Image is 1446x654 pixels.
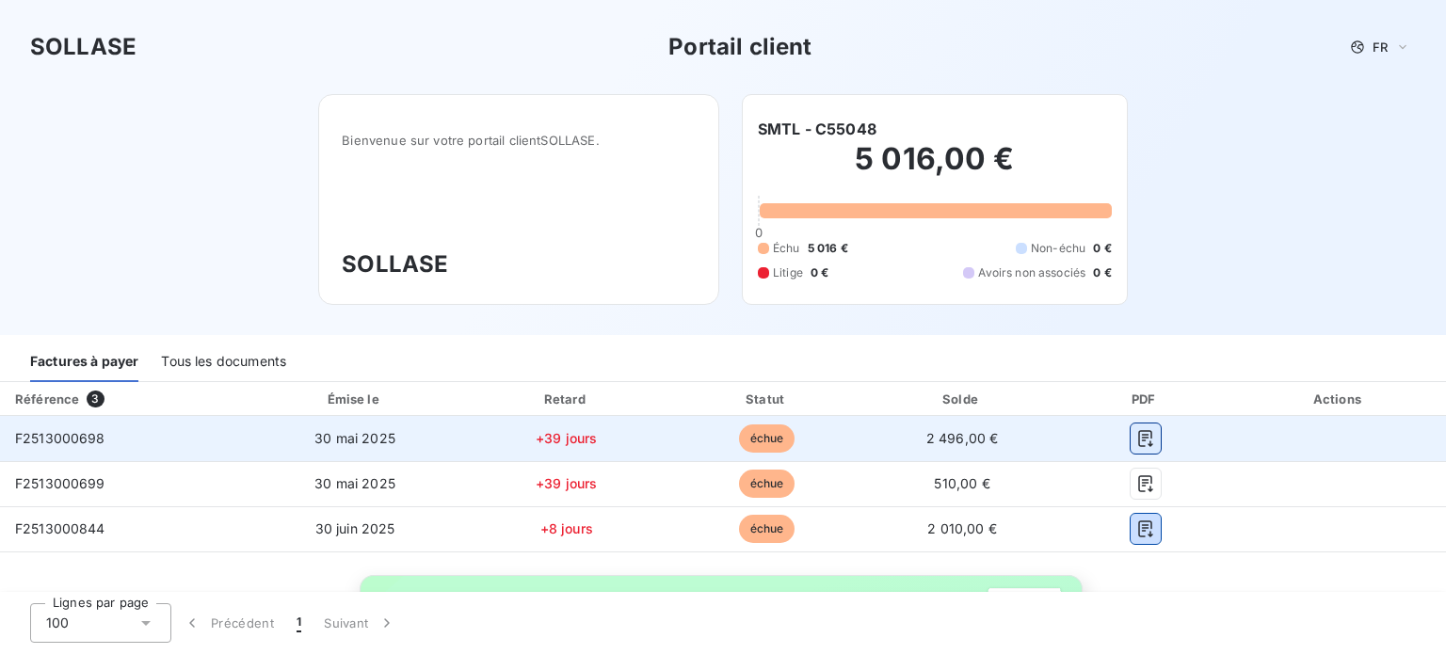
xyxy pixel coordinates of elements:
[15,391,79,407] div: Référence
[978,264,1085,281] span: Avoirs non associés
[773,240,800,257] span: Échu
[161,343,286,382] div: Tous les documents
[668,30,811,64] h3: Portail client
[1236,390,1442,408] div: Actions
[926,430,999,446] span: 2 496,00 €
[15,430,105,446] span: F2513000698
[536,475,597,491] span: +39 jours
[314,475,395,491] span: 30 mai 2025
[870,390,1055,408] div: Solde
[1062,390,1228,408] div: PDF
[46,614,69,632] span: 100
[315,520,395,536] span: 30 juin 2025
[171,603,285,643] button: Précédent
[249,390,461,408] div: Émise le
[15,520,105,536] span: F2513000844
[314,430,395,446] span: 30 mai 2025
[285,603,313,643] button: 1
[934,475,989,491] span: 510,00 €
[313,603,408,643] button: Suivant
[739,470,795,498] span: échue
[1031,240,1085,257] span: Non-échu
[808,240,848,257] span: 5 016 €
[15,475,105,491] span: F2513000699
[1373,40,1388,55] span: FR
[342,247,696,281] h3: SOLLASE
[30,30,137,64] h3: SOLLASE
[87,391,104,407] span: 3
[297,614,301,632] span: 1
[342,133,696,148] span: Bienvenue sur votre portail client SOLLASE .
[671,390,861,408] div: Statut
[30,343,138,382] div: Factures à payer
[1093,264,1111,281] span: 0 €
[758,140,1112,197] h2: 5 016,00 €
[758,118,876,140] h6: SMTL - C55048
[773,264,803,281] span: Litige
[1093,240,1111,257] span: 0 €
[536,430,597,446] span: +39 jours
[755,225,763,240] span: 0
[811,264,828,281] span: 0 €
[927,520,997,536] span: 2 010,00 €
[739,424,795,453] span: échue
[739,515,795,543] span: échue
[469,390,664,408] div: Retard
[540,520,593,536] span: +8 jours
